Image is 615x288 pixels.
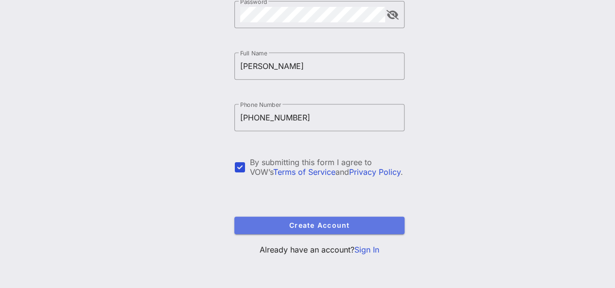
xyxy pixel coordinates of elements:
a: Terms of Service [273,167,335,177]
label: Phone Number [240,101,281,108]
a: Privacy Policy [349,167,401,177]
div: By submitting this form I agree to VOW’s and . [250,157,404,177]
span: Create Account [242,221,397,229]
p: Already have an account? [234,244,404,255]
button: Create Account [234,217,404,234]
a: Sign In [354,245,379,254]
button: append icon [387,10,399,20]
label: Full Name [240,50,267,57]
